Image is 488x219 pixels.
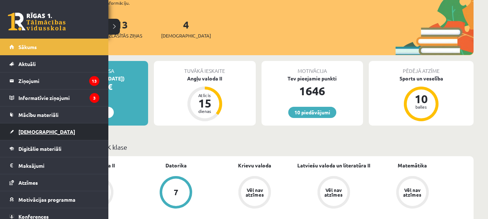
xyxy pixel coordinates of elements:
a: 10 piedāvājumi [288,107,336,118]
div: Pēdējā atzīme [369,61,474,75]
p: Mācību plāns 12.b3 JK klase [46,142,471,152]
div: balles [410,105,432,109]
div: Angļu valoda II [154,75,256,82]
a: Matemātika [398,162,427,169]
span: Atzīmes [18,179,38,186]
i: 3 [90,93,99,103]
span: Digitālie materiāli [18,145,61,152]
div: 10 [410,93,432,105]
div: Sports un veselība [369,75,474,82]
div: Atlicis [194,93,216,97]
a: [DEMOGRAPHIC_DATA] [9,123,99,140]
div: dienas [194,109,216,113]
div: Motivācija [262,61,363,75]
span: [DEMOGRAPHIC_DATA] [18,128,75,135]
a: Motivācijas programma [9,191,99,208]
a: Sports un veselība 10 balles [369,75,474,122]
span: Aktuāli [18,61,36,67]
span: € [108,82,112,92]
legend: Ziņojumi [18,73,99,89]
span: [DEMOGRAPHIC_DATA] [161,32,211,39]
a: Maksājumi [9,157,99,174]
span: Mācību materiāli [18,111,59,118]
a: Datorika [165,162,187,169]
div: Vēl nav atzīmes [324,188,344,197]
a: Vēl nav atzīmes [373,176,452,210]
div: Tev pieejamie punkti [262,75,363,82]
span: Neizlasītās ziņas [102,32,142,39]
div: Vēl nav atzīmes [402,188,423,197]
a: Informatīvie ziņojumi3 [9,89,99,106]
a: Mācību materiāli [9,106,99,123]
a: Digitālie materiāli [9,140,99,157]
span: Sākums [18,44,37,50]
a: Latviešu valoda un literatūra II [297,162,370,169]
div: 7 [174,188,178,196]
a: 4[DEMOGRAPHIC_DATA] [161,18,211,39]
div: 1646 [262,82,363,100]
a: Angļu valoda II Atlicis 15 dienas [154,75,256,122]
a: Vēl nav atzīmes [294,176,373,210]
a: Ziņojumi13 [9,73,99,89]
div: Tuvākā ieskaite [154,61,256,75]
a: Atzīmes [9,174,99,191]
span: Motivācijas programma [18,196,75,203]
div: 15 [194,97,216,109]
legend: Informatīvie ziņojumi [18,89,99,106]
a: Rīgas 1. Tālmācības vidusskola [8,13,66,31]
a: 7 [137,176,215,210]
div: Vēl nav atzīmes [245,188,265,197]
a: Vēl nav atzīmes [215,176,294,210]
i: 13 [89,76,99,86]
a: Aktuāli [9,56,99,72]
legend: Maksājumi [18,157,99,174]
a: 13Neizlasītās ziņas [102,18,142,39]
a: Krievu valoda [238,162,271,169]
a: Sākums [9,39,99,55]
